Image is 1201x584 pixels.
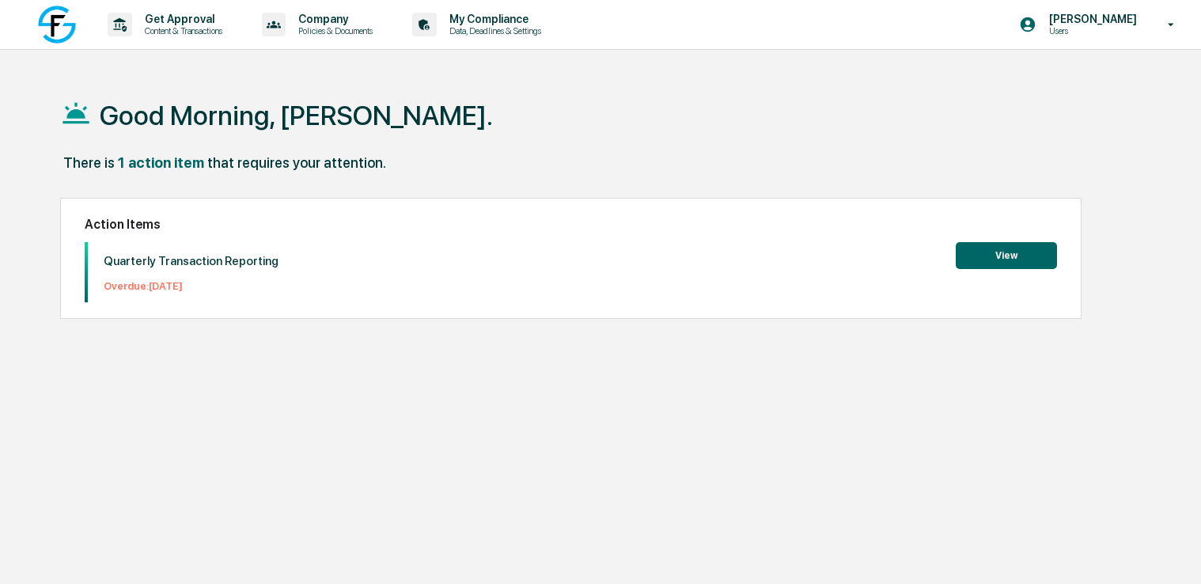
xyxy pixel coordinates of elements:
p: Content & Transactions [132,25,230,36]
p: Users [1036,25,1145,36]
p: Overdue: [DATE] [104,280,278,292]
p: [PERSON_NAME] [1036,13,1145,25]
div: that requires your attention. [207,154,386,171]
p: Get Approval [132,13,230,25]
button: View [956,242,1057,269]
div: There is [63,154,115,171]
p: My Compliance [437,13,549,25]
div: 1 action item [118,154,204,171]
p: Policies & Documents [286,25,381,36]
p: Company [286,13,381,25]
img: logo [38,6,76,44]
p: Quarterly Transaction Reporting [104,254,278,268]
p: Data, Deadlines & Settings [437,25,549,36]
h2: Action Items [85,217,1058,232]
a: View [956,247,1057,262]
h1: Good Morning, [PERSON_NAME]. [100,100,493,131]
